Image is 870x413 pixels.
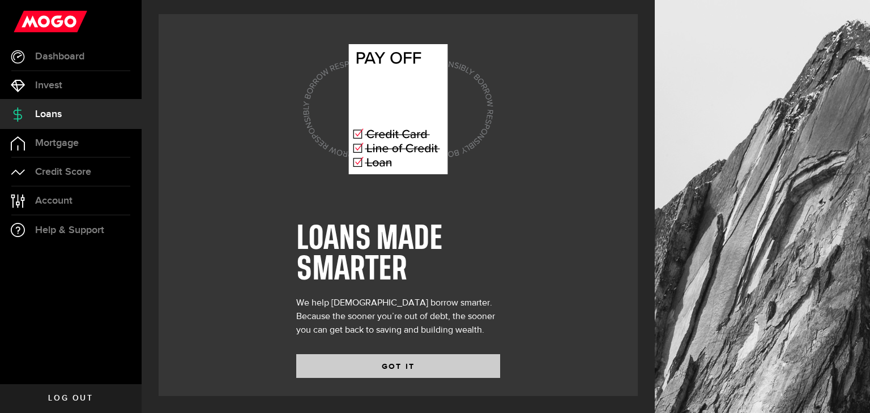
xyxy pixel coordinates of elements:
[35,80,62,91] span: Invest
[296,224,500,285] h1: LOANS MADE SMARTER
[35,109,62,119] span: Loans
[48,394,93,402] span: Log out
[35,167,91,177] span: Credit Score
[9,5,43,38] button: Open LiveChat chat widget
[35,196,72,206] span: Account
[296,354,500,378] button: GOT IT
[35,225,104,235] span: Help & Support
[296,296,500,337] div: We help [DEMOGRAPHIC_DATA] borrow smarter. Because the sooner you’re out of debt, the sooner you ...
[35,138,79,148] span: Mortgage
[35,51,84,62] span: Dashboard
